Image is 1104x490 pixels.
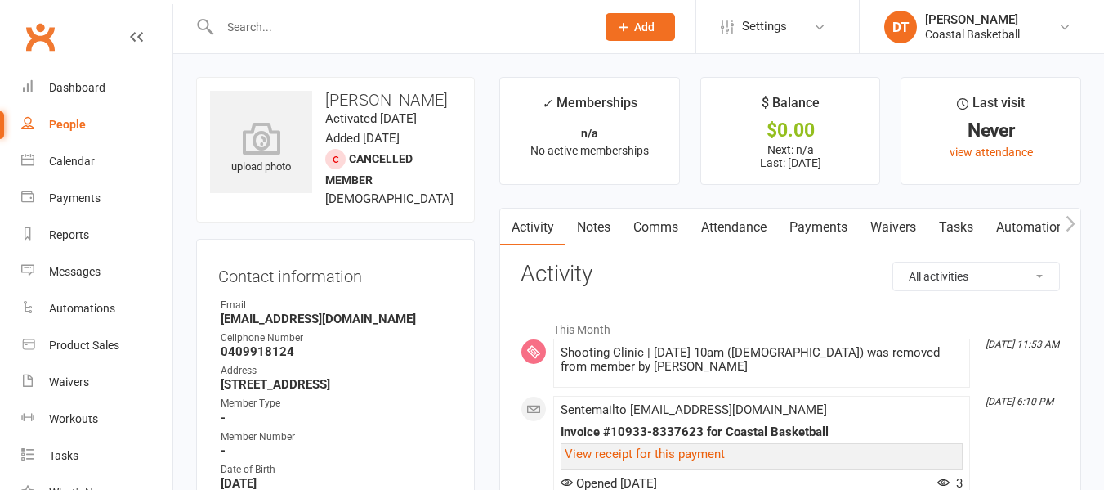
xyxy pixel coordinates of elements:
a: Dashboard [21,70,172,106]
div: $ Balance [762,92,820,122]
button: Add [606,13,675,41]
i: [DATE] 6:10 PM [986,396,1053,407]
a: Waivers [21,364,172,401]
time: Added [DATE] [325,131,400,146]
span: Add [634,20,655,34]
div: $0.00 [716,122,865,139]
div: Invoice #10933-8337623 for Coastal Basketball [561,425,963,439]
strong: [STREET_ADDRESS] [221,377,453,392]
div: Messages [49,265,101,278]
div: Date of Birth [221,462,453,478]
div: Member Number [221,429,453,445]
strong: 0409918124 [221,344,453,359]
span: [DEMOGRAPHIC_DATA] [325,191,454,206]
a: Reports [21,217,172,254]
strong: n/a [581,127,598,140]
a: Payments [21,180,172,217]
strong: - [221,443,453,458]
p: Next: n/a Last: [DATE] [716,143,865,169]
a: Calendar [21,143,172,180]
a: Tasks [21,438,172,474]
div: Product Sales [49,339,119,352]
div: DT [884,11,917,43]
i: ✓ [542,96,552,111]
span: Sent email to [EMAIL_ADDRESS][DOMAIN_NAME] [561,402,827,417]
div: Calendar [49,155,95,168]
div: Waivers [49,375,89,389]
a: Automations [985,209,1082,246]
a: Attendance [690,209,778,246]
a: View receipt for this payment [565,447,725,461]
a: Tasks [927,209,985,246]
div: upload photo [210,122,312,176]
h3: [PERSON_NAME] [210,91,461,109]
div: People [49,118,86,131]
div: Last visit [957,92,1025,122]
strong: - [221,411,453,425]
a: Waivers [859,209,927,246]
a: Clubworx [20,16,60,57]
input: Search... [215,16,584,38]
div: Coastal Basketball [925,27,1020,42]
strong: [EMAIL_ADDRESS][DOMAIN_NAME] [221,312,453,326]
a: Workouts [21,401,172,438]
a: People [21,106,172,143]
h3: Contact information [218,261,453,285]
div: Reports [49,228,89,241]
div: Email [221,298,453,313]
a: view attendance [950,146,1033,159]
a: Payments [778,209,859,246]
div: [PERSON_NAME] [925,12,1020,27]
div: Automations [49,302,115,315]
div: Member Type [221,396,453,411]
div: Shooting Clinic | [DATE] 10am ([DEMOGRAPHIC_DATA]) was removed from member by [PERSON_NAME] [561,346,963,374]
div: Workouts [49,412,98,425]
a: Notes [565,209,622,246]
div: Dashboard [49,81,105,94]
span: Settings [742,8,787,45]
span: No active memberships [530,144,649,157]
time: Activated [DATE] [325,111,417,126]
div: Cellphone Number [221,330,453,346]
a: Comms [622,209,690,246]
a: Product Sales [21,327,172,364]
a: Automations [21,290,172,327]
h3: Activity [521,262,1060,287]
div: Tasks [49,449,78,462]
div: Memberships [542,92,637,123]
a: Messages [21,254,172,290]
a: Activity [500,209,565,246]
div: Payments [49,191,101,205]
div: Address [221,363,453,379]
i: [DATE] 11:53 AM [986,339,1059,350]
li: This Month [521,312,1060,339]
div: Never [916,122,1066,139]
span: Cancelled member [325,152,413,187]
